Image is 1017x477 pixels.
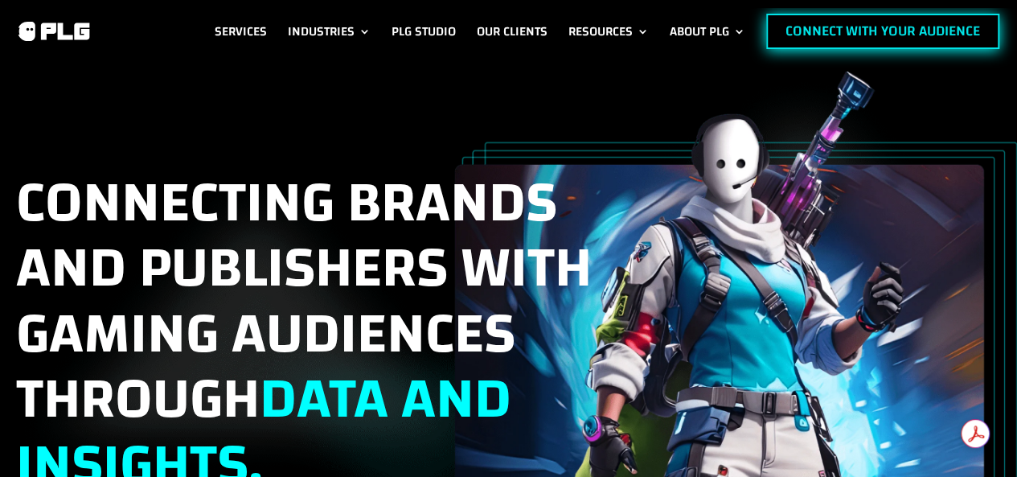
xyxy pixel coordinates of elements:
a: About PLG [670,14,745,49]
a: Resources [568,14,649,49]
a: Connect with Your Audience [766,14,999,49]
iframe: Chat Widget [937,400,1017,477]
a: Industries [288,14,371,49]
a: PLG Studio [392,14,456,49]
a: Our Clients [477,14,547,49]
a: Services [215,14,267,49]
